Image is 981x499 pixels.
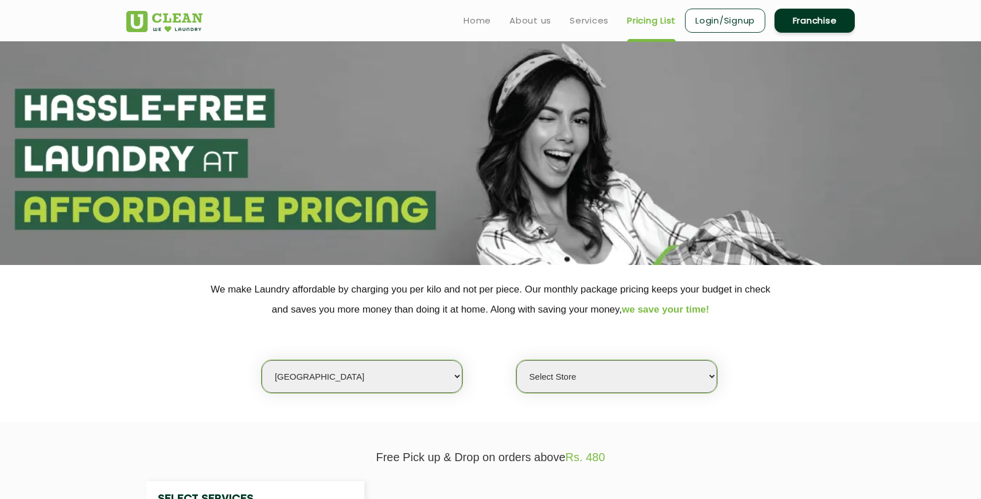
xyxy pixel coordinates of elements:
[464,14,491,28] a: Home
[685,9,765,33] a: Login/Signup
[509,14,551,28] a: About us
[622,304,709,315] span: we save your time!
[774,9,855,33] a: Franchise
[627,14,676,28] a: Pricing List
[126,279,855,319] p: We make Laundry affordable by charging you per kilo and not per piece. Our monthly package pricin...
[566,451,605,463] span: Rs. 480
[126,11,203,32] img: UClean Laundry and Dry Cleaning
[570,14,609,28] a: Services
[126,451,855,464] p: Free Pick up & Drop on orders above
